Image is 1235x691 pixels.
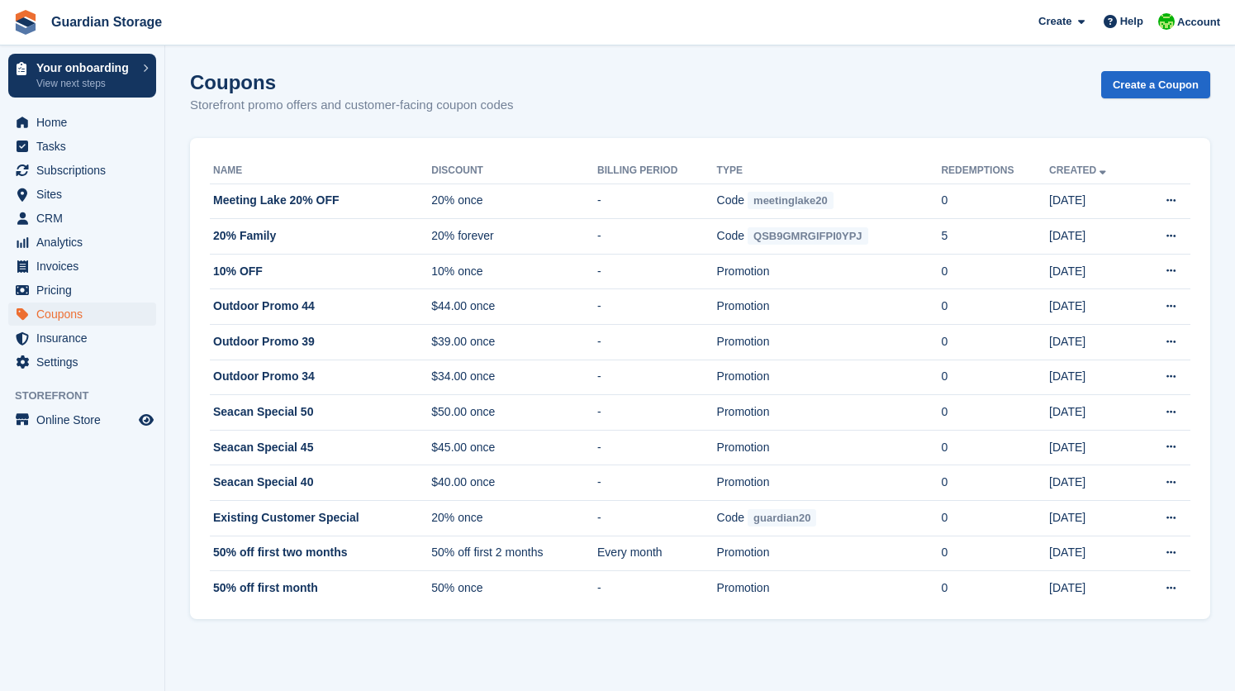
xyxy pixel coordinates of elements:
[941,501,1049,536] td: 0
[36,303,135,326] span: Coupons
[431,501,597,536] td: 20% once
[190,96,514,115] p: Storefront promo offers and customer-facing coupon codes
[8,408,156,431] a: menu
[717,395,942,431] td: Promotion
[1049,164,1109,176] a: Created
[717,536,942,571] td: Promotion
[748,227,867,245] span: QSB9GMRGIFPI0YPJ
[36,76,135,91] p: View next steps
[15,388,164,404] span: Storefront
[8,279,156,302] a: menu
[431,158,597,184] th: Discount
[1038,13,1071,30] span: Create
[210,395,431,431] td: Seacan Special 50
[717,183,942,219] td: Code
[210,536,431,571] td: 50% off first two months
[8,159,156,182] a: menu
[597,325,717,360] td: -
[8,183,156,206] a: menu
[210,158,431,184] th: Name
[748,509,816,527] span: guardian20
[36,279,135,302] span: Pricing
[210,501,431,536] td: Existing Customer Special
[1177,14,1220,31] span: Account
[431,360,597,395] td: $34.00 once
[941,289,1049,325] td: 0
[717,571,942,606] td: Promotion
[1049,325,1139,360] td: [DATE]
[1101,71,1210,98] a: Create a Coupon
[1049,219,1139,255] td: [DATE]
[717,501,942,536] td: Code
[1049,536,1139,571] td: [DATE]
[1049,289,1139,325] td: [DATE]
[597,183,717,219] td: -
[8,255,156,278] a: menu
[1049,430,1139,465] td: [DATE]
[1049,254,1139,289] td: [DATE]
[431,219,597,255] td: 20% forever
[597,571,717,606] td: -
[8,326,156,350] a: menu
[36,255,135,278] span: Invoices
[941,158,1049,184] th: Redemptions
[431,254,597,289] td: 10% once
[597,158,717,184] th: Billing Period
[136,410,156,430] a: Preview store
[210,325,431,360] td: Outdoor Promo 39
[190,71,514,93] h1: Coupons
[1158,13,1175,30] img: Andrew Kinakin
[597,395,717,431] td: -
[597,465,717,501] td: -
[1120,13,1143,30] span: Help
[8,111,156,134] a: menu
[1049,571,1139,606] td: [DATE]
[36,326,135,350] span: Insurance
[717,360,942,395] td: Promotion
[431,430,597,465] td: $45.00 once
[210,183,431,219] td: Meeting Lake 20% OFF
[431,183,597,219] td: 20% once
[748,192,834,209] span: meetinglake20
[210,289,431,325] td: Outdoor Promo 44
[45,8,169,36] a: Guardian Storage
[36,408,135,431] span: Online Store
[597,501,717,536] td: -
[431,571,597,606] td: 50% once
[431,395,597,431] td: $50.00 once
[1049,183,1139,219] td: [DATE]
[1049,360,1139,395] td: [DATE]
[210,219,431,255] td: 20% Family
[941,360,1049,395] td: 0
[717,158,942,184] th: Type
[941,183,1049,219] td: 0
[1049,465,1139,501] td: [DATE]
[431,536,597,571] td: 50% off first 2 months
[431,325,597,360] td: $39.00 once
[941,325,1049,360] td: 0
[210,254,431,289] td: 10% OFF
[597,360,717,395] td: -
[941,465,1049,501] td: 0
[1049,395,1139,431] td: [DATE]
[597,536,717,571] td: Every month
[36,111,135,134] span: Home
[431,289,597,325] td: $44.00 once
[717,254,942,289] td: Promotion
[717,289,942,325] td: Promotion
[36,207,135,230] span: CRM
[8,135,156,158] a: menu
[597,254,717,289] td: -
[941,571,1049,606] td: 0
[431,465,597,501] td: $40.00 once
[13,10,38,35] img: stora-icon-8386f47178a22dfd0bd8f6a31ec36ba5ce8667c1dd55bd0f319d3a0aa187defe.svg
[8,54,156,98] a: Your onboarding View next steps
[717,219,942,255] td: Code
[597,430,717,465] td: -
[210,571,431,606] td: 50% off first month
[941,219,1049,255] td: 5
[941,395,1049,431] td: 0
[941,430,1049,465] td: 0
[941,254,1049,289] td: 0
[36,62,135,74] p: Your onboarding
